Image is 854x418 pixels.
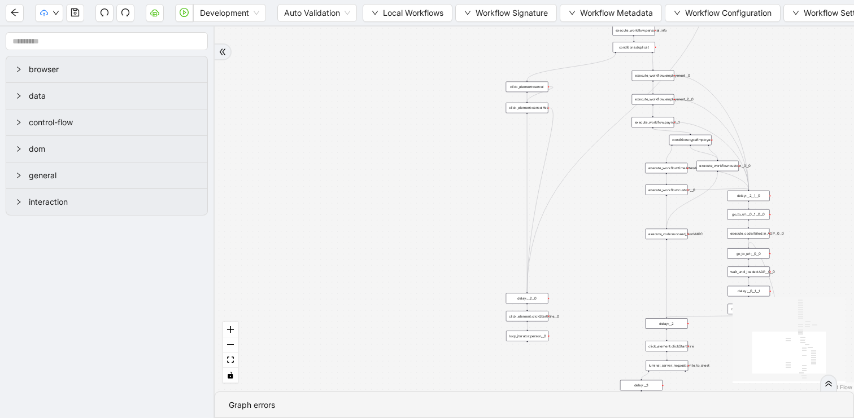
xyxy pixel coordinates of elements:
button: downWorkflow Metadata [560,4,662,22]
span: plus-circle [524,345,531,353]
div: go_to_url:__0__1__0__0 [727,209,770,220]
div: click_element:clickStartHire__0 [506,311,548,322]
span: Auto Validation [284,5,350,21]
button: downWorkflow Configuration [665,4,781,22]
span: down [464,10,471,16]
div: execute_code:succeed_NonVMPC [646,228,688,239]
span: general [29,169,198,182]
button: cloud-server [146,4,164,22]
span: right [15,119,22,126]
div: go_to_url:__0__0 [727,248,770,259]
span: double-right [219,48,226,56]
div: wait_until_loaded:ADP__0__0 [727,266,770,277]
div: conditions:duplicat [613,42,655,52]
div: conditions:typeEmployee [669,135,712,146]
span: down [372,10,378,16]
div: execute_workflow:custom__0__0 [696,161,739,171]
div: Graph errors [229,399,840,411]
div: delay:__0__1__1 [727,286,770,297]
span: down [674,10,681,16]
span: Workflow Signature [476,7,548,19]
g: Edge from conditions:duplicat to execute_workflow:employment__0 [652,54,653,69]
div: execute_workflow:employment__0 [632,71,674,81]
div: click_element:cancel [506,82,548,93]
div: click_element:clickStartHire [646,341,688,351]
button: fit view [223,353,238,368]
g: Edge from execute_workflow:custom__0__0 to execute_code:succeed_NonVMPC [666,172,717,227]
div: delay:__2__1__0 [727,191,770,201]
button: arrow-left [6,4,24,22]
div: delay:__2__0 [506,293,548,304]
div: loop_iterator:person__0 [506,331,548,341]
div: dom [6,136,207,162]
div: delay:__3 [620,380,663,391]
g: Edge from click_element:cancelYes to delay:__2__0 [527,108,553,292]
button: toggle interactivity [223,368,238,383]
button: play-circle [175,4,193,22]
span: Local Workflows [383,7,443,19]
div: click_element:clickGoToHire__0__0 [727,304,770,315]
div: execute_workflow:timeAttendance [645,163,687,174]
div: delay:__2 [646,318,688,329]
div: execute_workflow:custom__0 [645,184,687,195]
button: downWorkflow Signature [455,4,557,22]
div: click_element:cancelYes [506,103,548,113]
div: interaction [6,189,207,215]
span: Workflow Metadata [580,7,653,19]
g: Edge from luminai_server_request:write_to_sheet to delay:__3 [641,372,648,379]
span: arrow-left [10,8,19,17]
div: execute_workflow:payroll__1 [631,117,674,127]
span: browser [29,63,198,76]
g: Edge from conditions:duplicat to click_element:cancel [527,54,616,81]
span: dom [29,143,198,155]
button: downLocal Workflows [363,4,452,22]
div: general [6,162,207,188]
button: save [66,4,84,22]
g: Edge from execute_workflow:payroll__1 to conditions:typeEmployee [653,129,690,134]
span: cloud-upload [40,9,48,17]
button: zoom in [223,322,238,337]
span: save [71,8,80,17]
button: redo [116,4,134,22]
button: undo [95,4,114,22]
span: down [569,10,576,16]
span: plus-circle [682,375,689,382]
span: redo [121,8,130,17]
span: data [29,90,198,102]
div: data [6,83,207,109]
span: interaction [29,196,198,208]
g: Edge from conditions:typeEmployee to execute_workflow:custom__0__0 [709,146,718,160]
div: luminai_server_request:write_to_sheet [646,360,688,371]
span: Workflow Configuration [685,7,772,19]
div: execute_code:failed_in_ADP__0__0 [727,228,769,239]
span: right [15,66,22,73]
a: React Flow attribution [823,384,852,390]
span: cloud-server [150,8,159,17]
span: right [15,146,22,152]
g: Edge from click_element:clickGoToHire__0__0 to go_to_url:__0__0 [748,243,775,309]
div: browser [6,56,207,82]
g: Edge from conditions:typeEmployee to execute_workflow:custom__0__0 [690,146,717,160]
span: right [15,199,22,205]
button: cloud-uploaddown [35,4,63,22]
div: execute_workflow:personal_info [612,25,655,36]
div: execute_workflow:employment_2__0 [632,94,674,105]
